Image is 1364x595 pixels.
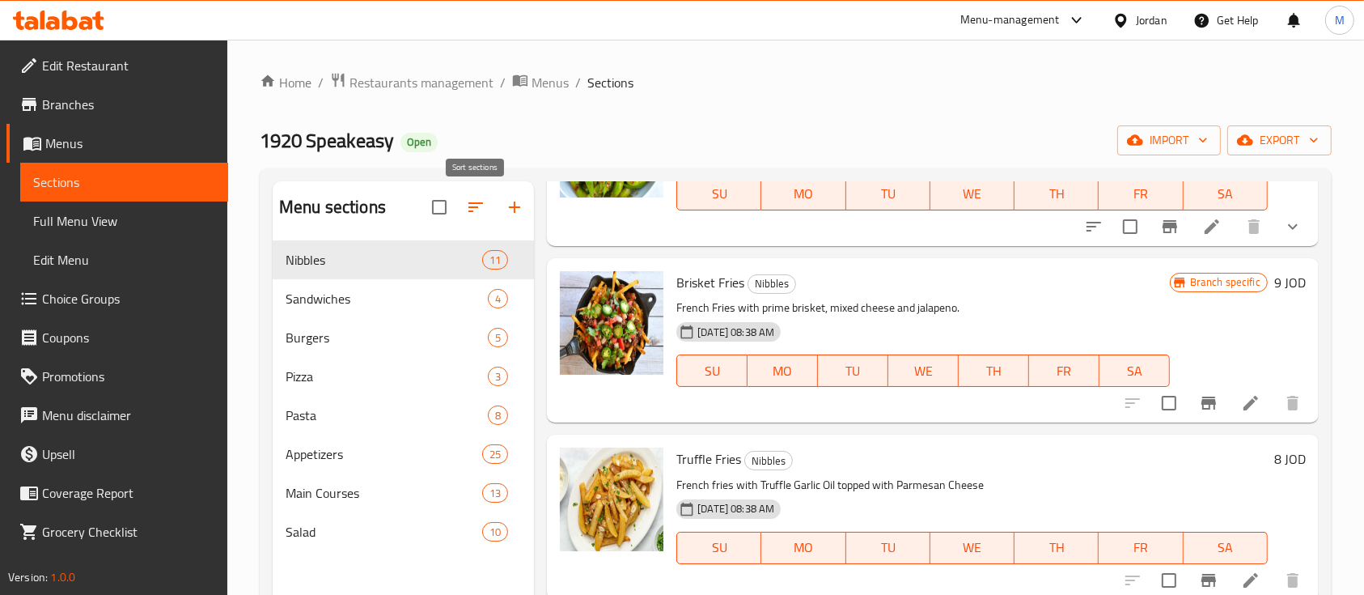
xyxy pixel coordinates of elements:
span: Sections [587,73,633,92]
div: items [482,483,508,503]
span: SU [684,182,755,206]
a: Branches [6,85,228,124]
span: TH [1021,182,1092,206]
div: items [482,444,508,464]
a: Edit Menu [20,240,228,279]
span: Edit Menu [33,250,215,270]
span: Coverage Report [42,483,215,503]
span: MO [754,359,811,383]
span: M [1335,11,1345,29]
span: Nibbles [745,452,792,470]
span: WE [895,359,952,383]
button: sort-choices [1074,207,1113,246]
button: TH [1015,178,1099,210]
img: Truffle Fries [560,448,663,551]
div: Salad10 [273,512,534,551]
span: Version: [8,567,48,588]
span: Select to update [1113,210,1147,244]
span: Nibbles [748,274,795,293]
div: Pizza3 [273,357,534,396]
span: TH [965,359,1023,383]
a: Choice Groups [6,279,228,318]
a: Restaurants management [330,72,493,93]
button: delete [1273,384,1312,423]
button: SU [676,532,761,564]
span: 10 [483,525,507,540]
span: Edit Restaurant [42,56,215,75]
span: WE [937,536,1008,559]
span: Grocery Checklist [42,522,215,542]
span: Open [400,135,438,149]
button: FR [1099,532,1183,564]
span: Nibbles [286,250,482,270]
a: Upsell [6,435,228,474]
span: Choice Groups [42,289,215,308]
div: items [488,406,508,425]
button: Branch-specific-item [1189,384,1228,423]
button: MO [761,532,845,564]
a: Menu disclaimer [6,396,228,435]
button: TU [818,355,888,387]
span: Branch specific [1184,274,1267,290]
span: Appetizers [286,444,482,464]
button: TU [846,532,930,564]
span: WE [937,182,1008,206]
span: Salad [286,522,482,542]
a: Edit Restaurant [6,46,228,85]
span: Truffle Fries [676,447,741,471]
a: Edit menu item [1202,217,1222,236]
span: [DATE] 08:38 AM [691,325,781,340]
nav: breadcrumb [260,72,1332,93]
a: Coupons [6,318,228,357]
span: SU [684,536,755,559]
button: TH [1015,532,1099,564]
span: Select to update [1152,386,1186,420]
button: delete [1235,207,1273,246]
a: Edit menu item [1241,571,1260,590]
span: 3 [489,369,507,385]
button: SU [676,355,748,387]
span: [DATE] 08:38 AM [691,501,781,516]
h6: 8 JOD [1274,448,1306,470]
p: French fries with Truffle Garlic Oil topped with Parmesan Cheese [676,475,1268,495]
span: Select all sections [422,190,456,224]
button: Add section [495,188,534,227]
span: Upsell [42,444,215,464]
div: Jordan [1136,11,1167,29]
a: Menus [512,72,569,93]
li: / [500,73,506,92]
button: WE [888,355,959,387]
span: Sections [33,172,215,192]
button: TU [846,178,930,210]
span: Full Menu View [33,211,215,231]
li: / [575,73,581,92]
button: SA [1184,178,1268,210]
span: Main Courses [286,483,482,503]
button: SA [1184,532,1268,564]
a: Full Menu View [20,202,228,240]
div: items [488,289,508,308]
button: FR [1029,355,1099,387]
span: TU [853,182,924,206]
span: SA [1190,182,1261,206]
a: Sections [20,163,228,202]
h2: Menu sections [279,195,386,219]
span: TH [1021,536,1092,559]
button: FR [1099,178,1183,210]
span: FR [1105,182,1176,206]
span: SA [1190,536,1261,559]
img: Brisket Fries [560,271,663,375]
span: 25 [483,447,507,462]
div: Nibbles [748,274,796,294]
span: 4 [489,291,507,307]
h6: 9 JOD [1274,271,1306,294]
a: Home [260,73,311,92]
button: WE [930,532,1015,564]
span: TU [824,359,882,383]
p: French Fries with prime brisket, mixed cheese and jalapeno. [676,298,1169,318]
span: Brisket Fries [676,270,744,295]
a: Grocery Checklist [6,512,228,551]
span: Promotions [42,367,215,386]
